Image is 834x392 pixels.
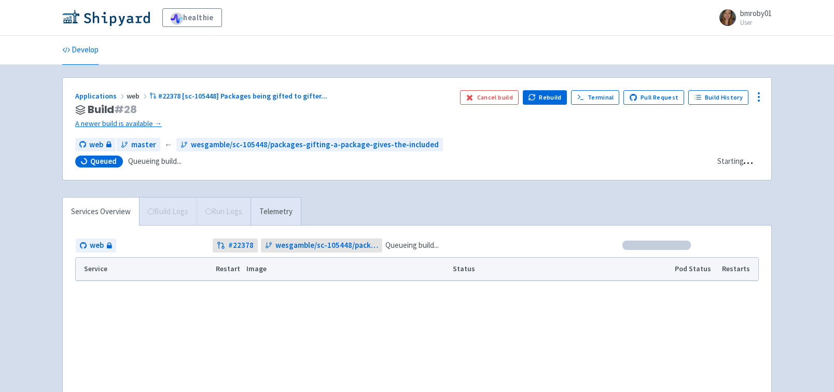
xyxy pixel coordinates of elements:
[623,90,684,105] a: Pull Request
[688,90,748,105] a: Build History
[261,239,383,253] a: wesgamble/sc-105448/packages-gifting-a-package-gives-the-included
[63,198,139,226] a: Services Overview
[164,139,172,151] span: ←
[76,258,212,281] th: Service
[75,138,116,152] a: web
[90,240,104,251] span: web
[740,19,772,26] small: User
[449,258,671,281] th: Status
[740,8,772,18] span: bmroby01
[243,258,449,281] th: Image
[88,104,137,116] span: Build
[713,9,772,26] a: bmroby01 User
[228,240,254,251] strong: # 22378
[460,90,519,105] button: Cancel build
[385,240,439,251] span: Queueing build...
[89,139,103,151] span: web
[128,156,182,167] span: Queueing build...
[162,8,222,27] a: healthie
[213,239,258,253] a: #22378
[176,138,443,152] a: wesgamble/sc-105448/packages-gifting-a-package-gives-the-included
[131,139,156,151] span: master
[62,36,99,65] a: Develop
[76,239,116,253] a: web
[90,156,117,166] span: Queued
[523,90,567,105] button: Rebuild
[75,91,127,101] a: Applications
[191,139,439,151] span: wesgamble/sc-105448/packages-gifting-a-package-gives-the-included
[719,258,758,281] th: Restarts
[149,91,329,101] a: #22378 [sc-105448] Packages being gifted to gifter...
[62,9,150,26] img: Shipyard logo
[251,198,301,226] a: Telemetry
[717,156,744,167] div: Starting
[275,240,379,251] span: wesgamble/sc-105448/packages-gifting-a-package-gives-the-included
[117,138,160,152] a: master
[75,118,452,130] a: A newer build is available →
[158,91,327,101] span: #22378 [sc-105448] Packages being gifted to gifter ...
[212,258,243,281] th: Restart
[127,91,149,101] span: web
[672,258,719,281] th: Pod Status
[571,90,619,105] a: Terminal
[114,102,137,117] span: # 28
